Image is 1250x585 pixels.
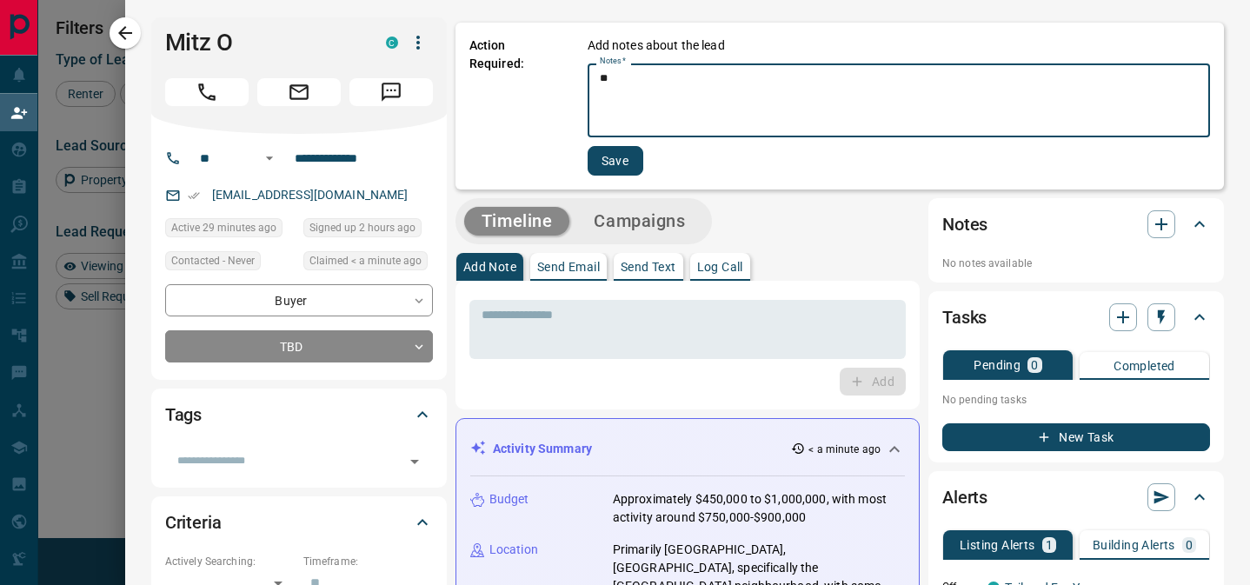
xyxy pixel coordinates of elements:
h2: Tasks [942,303,987,331]
div: Notes [942,203,1210,245]
h2: Alerts [942,483,987,511]
span: Call [165,78,249,106]
span: Message [349,78,433,106]
p: Building Alerts [1093,539,1175,551]
p: Log Call [697,261,743,273]
div: Tags [165,394,433,435]
p: Location [489,541,538,559]
div: Sat Sep 13 2025 [303,251,433,276]
h2: Notes [942,210,987,238]
p: Budget [489,490,529,509]
a: [EMAIL_ADDRESS][DOMAIN_NAME] [212,188,409,202]
p: Activity Summary [493,440,592,458]
p: Action Required: [469,37,562,176]
p: No notes available [942,256,1210,271]
p: Send Email [537,261,600,273]
svg: Email Verified [188,189,200,202]
div: Alerts [942,476,1210,518]
button: Open [259,148,280,169]
div: Criteria [165,502,433,543]
span: Active 29 minutes ago [171,219,276,236]
p: 1 [1046,539,1053,551]
span: Email [257,78,341,106]
div: TBD [165,330,433,362]
p: Timeframe: [303,554,433,569]
button: New Task [942,423,1210,451]
p: Send Text [621,261,676,273]
div: Sat Sep 13 2025 [165,218,295,243]
p: Add notes about the lead [588,37,725,55]
h1: Mitz O [165,29,360,57]
h2: Criteria [165,509,222,536]
button: Timeline [464,207,570,236]
p: Actively Searching: [165,554,295,569]
p: 0 [1186,539,1193,551]
div: Activity Summary< a minute ago [470,433,905,465]
button: Save [588,146,643,176]
button: Open [402,449,427,474]
label: Notes [600,56,626,67]
p: Approximately $450,000 to $1,000,000, with most activity around $750,000-$900,000 [613,490,905,527]
div: Tasks [942,296,1210,338]
button: Campaigns [576,207,702,236]
p: Listing Alerts [960,539,1035,551]
p: Completed [1114,360,1175,372]
p: No pending tasks [942,387,1210,413]
div: Sat Sep 13 2025 [303,218,433,243]
span: Signed up 2 hours ago [309,219,416,236]
span: Claimed < a minute ago [309,252,422,269]
p: < a minute ago [808,442,881,457]
span: Contacted - Never [171,252,255,269]
div: condos.ca [386,37,398,49]
p: Add Note [463,261,516,273]
div: Buyer [165,284,433,316]
h2: Tags [165,401,202,429]
p: 0 [1031,359,1038,371]
p: Pending [974,359,1021,371]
